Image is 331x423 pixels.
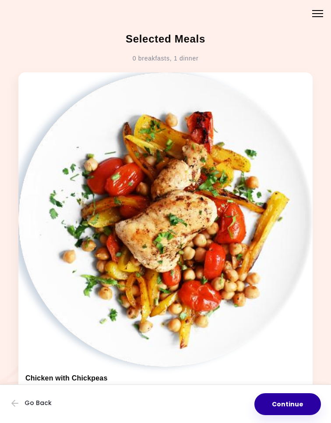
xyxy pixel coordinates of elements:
[11,394,64,413] button: Go Back
[25,374,306,382] h3: Chicken with Chickpeas
[254,393,321,415] button: Continue
[25,399,52,406] span: Go Back
[126,32,205,46] h2: Selected Meals
[133,52,199,66] div: 0 breakfasts , 1 dinner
